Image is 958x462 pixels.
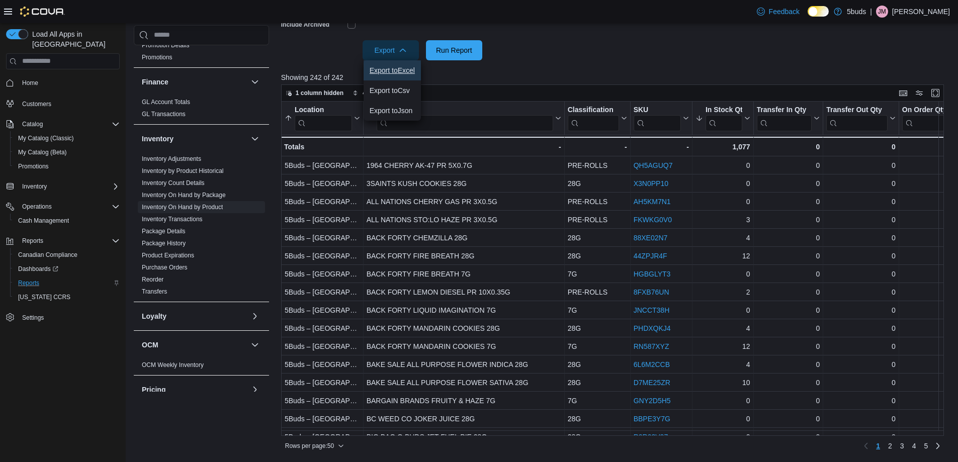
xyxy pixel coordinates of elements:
a: Package Details [142,228,186,235]
span: GL Transactions [142,110,186,118]
div: 0 [826,322,895,334]
button: Reports [18,235,47,247]
span: Export to Excel [370,66,415,74]
span: Settings [18,311,120,324]
button: 4 fields sorted [349,87,407,99]
a: GL Account Totals [142,99,190,106]
h3: OCM [142,340,158,350]
button: Rows per page:50 [281,440,348,452]
div: Discounts & Promotions [134,27,269,67]
div: BAKE SALE ALL PURPOSE FLOWER INDICA 28G [366,358,561,371]
span: Promotions [14,160,120,172]
span: Catalog [22,120,43,128]
a: Dashboards [10,262,124,276]
a: Page 5 of 5 [920,438,932,454]
button: Export toJson [364,101,421,121]
button: Operations [18,201,56,213]
div: 7G [567,340,627,352]
div: 2 [695,286,750,298]
a: My Catalog (Classic) [14,132,78,144]
div: 0 [826,250,895,262]
div: 5Buds – [GEOGRAPHIC_DATA] [285,196,360,208]
div: 5Buds – [GEOGRAPHIC_DATA] [285,395,360,407]
button: Loyalty [142,311,247,321]
div: 0 [756,395,820,407]
span: My Catalog (Classic) [14,132,120,144]
div: 0 [826,304,895,316]
div: 0 [826,268,895,280]
span: Promotion Details [142,41,190,49]
span: Inventory On Hand by Package [142,191,226,199]
button: Catalog [2,117,124,131]
span: Export to Csv [370,86,415,95]
div: 4 [695,358,750,371]
div: Location [295,106,352,131]
div: On Order Qty [902,106,952,131]
div: BACK FORTY MANDARIN COOKIES 7G [366,340,561,352]
a: Next page [932,440,944,452]
a: Purchase Orders [142,264,188,271]
button: Cash Management [10,214,124,228]
button: Export [363,40,419,60]
a: Reorder [142,276,163,283]
button: Product [366,106,561,131]
div: 0 [695,268,750,280]
div: - [567,141,627,153]
button: Inventory [2,179,124,194]
a: Package History [142,240,186,247]
div: Totals [284,141,360,153]
div: BACK FORTY FIRE BREATH 28G [366,250,561,262]
a: Page 4 of 5 [908,438,920,454]
span: Inventory [18,180,120,193]
div: 1,077 [695,141,750,153]
a: R0R03V07 [633,433,668,441]
div: 0 [695,177,750,190]
span: 4 fields sorted [363,89,403,97]
div: 0 [756,196,820,208]
button: Export toExcel [364,60,421,80]
a: Inventory by Product Historical [142,167,224,174]
button: Pricing [142,385,247,395]
div: Transfer In Qty [756,106,812,131]
div: 12 [695,250,750,262]
span: Customers [18,97,120,110]
button: Reports [10,276,124,290]
span: My Catalog (Beta) [18,148,67,156]
p: [PERSON_NAME] [892,6,950,18]
div: In Stock Qty [706,106,742,115]
a: Inventory On Hand by Product [142,204,223,211]
span: GL Account Totals [142,98,190,106]
button: Finance [142,77,247,87]
button: Transfer In Qty [756,106,820,131]
div: 28G [567,177,627,190]
button: Enter fullscreen [929,87,941,99]
button: Keyboard shortcuts [897,87,909,99]
a: Page 2 of 5 [884,438,896,454]
div: PRE-ROLLS [567,214,627,226]
span: Promotions [18,162,49,170]
a: Home [18,77,42,89]
button: Transfer Out Qty [826,106,895,131]
a: BBPE3Y7G [633,415,670,423]
div: 0 [756,250,820,262]
span: 1 column hidden [296,89,343,97]
div: 0 [695,196,750,208]
div: 5Buds – [GEOGRAPHIC_DATA] [285,177,360,190]
h3: Loyalty [142,311,166,321]
span: Settings [22,314,44,322]
div: Transfer Out Qty [826,106,887,131]
span: Package Details [142,227,186,235]
div: PRE-ROLLS [567,286,627,298]
div: 28G [567,232,627,244]
button: Promotions [10,159,124,173]
span: Reorder [142,275,163,284]
button: Home [2,75,124,90]
button: Catalog [18,118,47,130]
div: 28G [567,322,627,334]
a: Reports [14,277,43,289]
button: OCM [249,339,261,351]
button: 1 column hidden [282,87,347,99]
span: Reports [14,277,120,289]
span: Inventory Count Details [142,179,205,187]
div: BACK FORTY FIRE BREATH 7G [366,268,561,280]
